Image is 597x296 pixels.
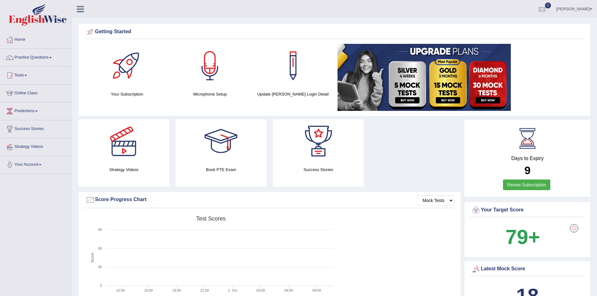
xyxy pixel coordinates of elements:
[144,288,153,292] text: 15:00
[256,288,265,292] text: 03:00
[116,288,125,292] text: 12:00
[98,265,102,269] text: 30
[196,216,226,222] tspan: Test scores
[285,288,293,292] text: 06:00
[471,156,584,161] h4: Days to Expiry
[0,85,72,100] a: Online Class
[471,264,584,274] div: Latest Mock Score
[0,102,72,118] a: Predictions
[545,3,551,8] span: 0
[175,166,266,173] h4: Book PTE Exam
[524,164,530,176] b: 9
[86,195,454,205] div: Score Progress Chart
[0,67,72,82] a: Tests
[338,44,511,111] img: small5.jpg
[0,49,72,65] a: Practice Questions
[86,27,584,37] div: Getting Started
[200,288,209,292] text: 21:00
[78,166,169,173] h4: Strategy Videos
[89,91,165,97] h4: Your Subscription
[255,91,332,97] h4: Update [PERSON_NAME] Login Detail
[0,156,72,172] a: Your Account
[98,228,102,231] text: 90
[172,288,181,292] text: 18:00
[0,120,72,136] a: Success Stories
[273,166,364,173] h4: Success Stories
[505,226,540,248] b: 79+
[471,205,584,215] div: Your Target Score
[0,31,72,47] a: Home
[172,91,249,97] h4: Microphone Setup
[312,288,321,292] text: 09:00
[98,247,102,250] text: 60
[0,138,72,154] a: Strategy Videos
[228,288,237,292] tspan: 2. Oct
[90,253,95,263] tspan: Score
[503,179,550,190] a: Renew Subscription
[100,284,102,288] text: 0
